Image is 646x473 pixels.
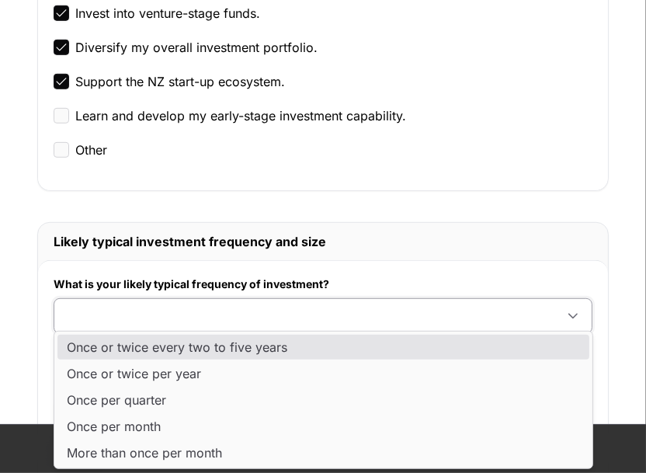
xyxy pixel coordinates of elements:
li: Once per month [57,414,589,439]
li: Once or twice every two to five years [57,335,589,360]
span: Once per quarter [67,394,166,406]
li: Once per quarter [57,388,589,412]
label: What is your likely typical frequency of investment? [54,276,592,292]
span: Once or twice every two to five years [67,341,287,353]
label: Other [75,141,107,159]
label: Learn and develop my early-stage investment capability. [75,106,406,125]
a: Funds [9,428,157,470]
li: More than once per month [57,440,589,465]
li: Once or twice per year [57,361,589,386]
h2: Likely typical investment frequency and size [54,232,592,251]
label: Diversify my overall investment portfolio. [75,38,318,57]
span: Once or twice per year [67,367,201,380]
label: Invest into venture-stage funds. [75,4,260,23]
span: Once per month [67,420,161,433]
label: Support the NZ start-up ecosystem. [75,72,285,91]
iframe: Chat Widget [568,398,646,473]
span: More than once per month [67,447,222,459]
